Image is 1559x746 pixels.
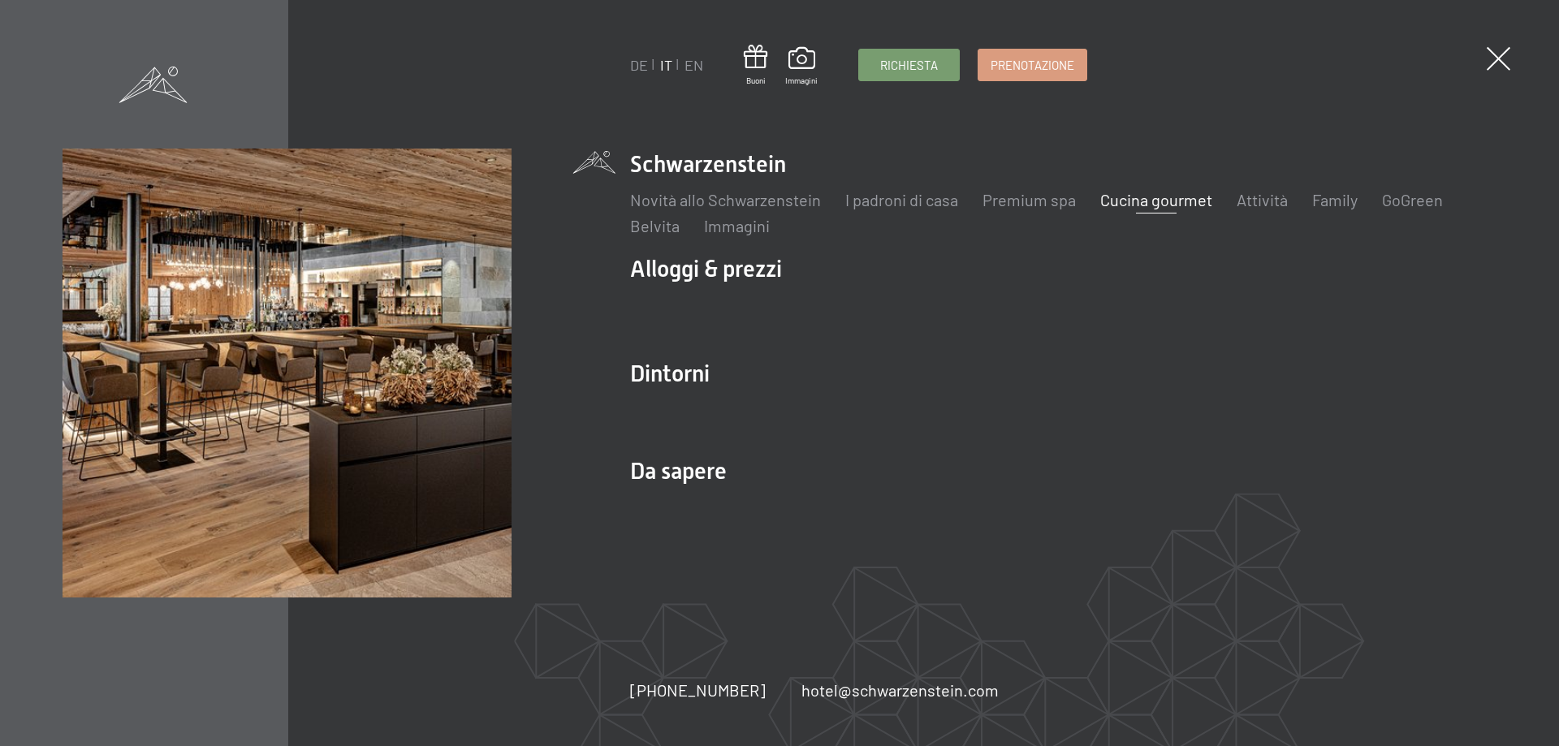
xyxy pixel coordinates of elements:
a: Buoni [744,45,767,86]
a: GoGreen [1382,190,1443,209]
a: DE [630,56,648,74]
a: Attività [1237,190,1288,209]
a: Cucina gourmet [1100,190,1212,209]
a: I padroni di casa [845,190,958,209]
a: Immagini [785,47,818,86]
a: Belvita [630,216,680,235]
span: Immagini [785,75,818,86]
a: [PHONE_NUMBER] [630,679,766,701]
a: IT [660,56,672,74]
span: Prenotazione [991,57,1074,74]
a: Immagini [704,216,770,235]
a: Richiesta [859,50,959,80]
a: Novità allo Schwarzenstein [630,190,821,209]
a: EN [684,56,703,74]
span: Buoni [744,75,767,86]
span: [PHONE_NUMBER] [630,680,766,700]
a: Prenotazione [978,50,1086,80]
a: Family [1312,190,1358,209]
a: Premium spa [982,190,1076,209]
a: hotel@schwarzenstein.com [801,679,999,701]
span: Richiesta [880,57,938,74]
